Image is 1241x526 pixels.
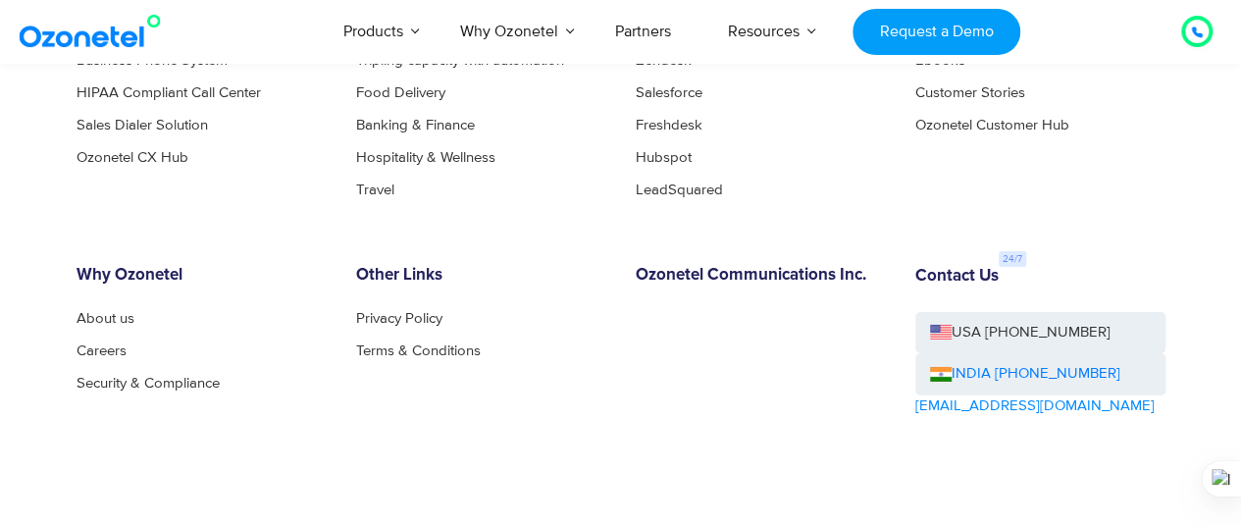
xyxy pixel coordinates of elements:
a: Salesforce [636,85,702,100]
h6: Other Links [356,266,606,286]
a: Business Phone System [77,53,228,68]
a: USA [PHONE_NUMBER] [915,312,1165,354]
a: Banking & Finance [356,118,475,132]
a: Food Delivery [356,85,445,100]
a: Ebooks [915,53,965,68]
h6: Ozonetel Communications Inc. [636,266,886,286]
a: Ozonetel CX Hub [77,150,188,165]
a: About us [77,311,134,326]
a: Sales Dialer Solution [77,118,208,132]
h6: Why Ozonetel [77,266,327,286]
img: ind-flag.png [930,367,952,382]
a: HIPAA Compliant Call Center [77,85,261,100]
a: Hubspot [636,150,692,165]
a: Travel [356,183,394,197]
a: Zendesk [636,53,692,68]
a: Privacy Policy [356,311,442,326]
a: [EMAIL_ADDRESS][DOMAIN_NAME] [915,395,1155,418]
a: Careers [77,343,127,358]
a: Freshdesk [636,118,702,132]
a: Ozonetel Customer Hub [915,118,1069,132]
img: us-flag.png [930,325,952,340]
a: LeadSquared [636,183,723,197]
a: Security & Compliance [77,376,220,391]
a: Hospitality & Wellness [356,150,495,165]
a: Terms & Conditions [356,343,481,358]
a: Customer Stories [915,85,1025,100]
h6: Contact Us [915,267,999,287]
a: Request a Demo [853,9,1020,55]
a: INDIA [PHONE_NUMBER] [930,363,1120,386]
